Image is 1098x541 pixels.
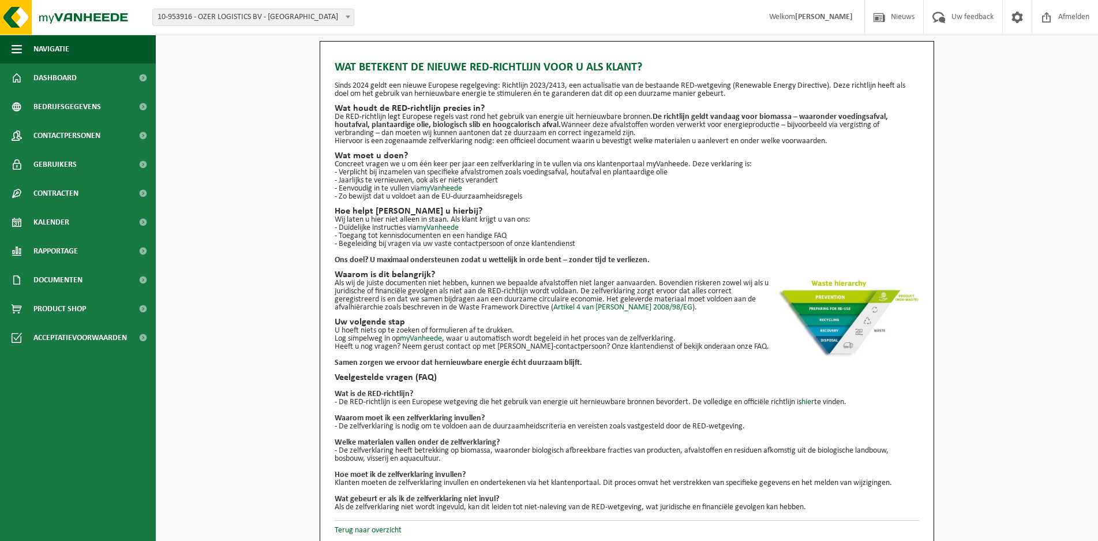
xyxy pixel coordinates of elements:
h2: Hoe helpt [PERSON_NAME] u hierbij? [335,207,919,216]
p: - Toegang tot kennisdocumenten en een handige FAQ [335,232,919,240]
p: Heeft u nog vragen? Neem gerust contact op met [PERSON_NAME]-contactpersoon? Onze klantendienst o... [335,343,919,351]
p: Concreet vragen we u om één keer per jaar een zelfverklaring in te vullen via ons klantenportaal ... [335,161,919,169]
a: myVanheede [417,223,459,232]
p: De RED-richtlijn legt Europese regels vast rond het gebruik van energie uit hernieuwbare bronnen.... [335,113,919,137]
span: Bedrijfsgegevens [33,92,101,121]
span: 10-953916 - OZER LOGISTICS BV - ROTTERDAM [153,9,354,25]
h2: Wat moet u doen? [335,151,919,161]
a: myVanheede [400,334,442,343]
b: Hoe moet ik de zelfverklaring invullen? [335,471,466,479]
span: Contactpersonen [33,121,100,150]
b: Waarom moet ik een zelfverklaring invullen? [335,414,485,423]
p: Als wij de juiste documenten niet hebben, kunnen we bepaalde afvalstoffen niet langer aanvaarden.... [335,279,919,312]
p: Wij laten u hier niet alleen in staan. Als klant krijgt u van ons: [335,216,919,224]
p: - Duidelijke instructies via [335,224,919,232]
p: - De zelfverklaring is nodig om te voldoen aan de duurzaamheidscriteria en vereisten zoals vastge... [335,423,919,431]
p: - Eenvoudig in te vullen via [335,185,919,193]
p: Sinds 2024 geldt een nieuwe Europese regelgeving: Richtlijn 2023/2413, een actualisatie van de be... [335,82,919,98]
h2: Uw volgende stap [335,318,919,327]
p: - Jaarlijks te vernieuwen, ook als er niets verandert [335,177,919,185]
a: Artikel 4 van [PERSON_NAME] 2008/98/EG [553,303,692,312]
span: Acceptatievoorwaarden [33,323,127,352]
strong: De richtlijn geldt vandaag voor biomassa – waaronder voedingsafval, houtafval, plantaardige olie,... [335,113,888,129]
b: Wat is de RED-richtlijn? [335,390,413,398]
h2: Wat houdt de RED-richtlijn precies in? [335,104,919,113]
b: Samen zorgen we ervoor dat hernieuwbare energie écht duurzaam blijft. [335,359,582,367]
span: Contracten [33,179,78,208]
a: hier [801,398,814,406]
span: Navigatie [33,35,69,64]
span: 10-953916 - OZER LOGISTICS BV - ROTTERDAM [152,9,354,26]
p: U hoeft niets op te zoeken of formulieren af te drukken. Log simpelweg in op , waar u automatisch... [335,327,919,343]
span: Dashboard [33,64,77,92]
h2: Waarom is dit belangrijk? [335,270,919,279]
p: - Begeleiding bij vragen via uw vaste contactpersoon of onze klantendienst [335,240,919,248]
span: Documenten [33,266,83,294]
p: - De RED-richtlijn is een Europese wetgeving die het gebruik van energie uit hernieuwbare bronnen... [335,398,919,406]
span: Gebruikers [33,150,77,179]
a: myVanheede [420,184,462,193]
b: Welke materialen vallen onder de zelfverklaring? [335,438,500,447]
a: Terug naar overzicht [335,526,402,535]
strong: Ons doel? U maximaal ondersteunen zodat u wettelijk in orde bent – zonder tijd te verliezen. [335,256,650,264]
span: Rapportage [33,237,78,266]
p: Klanten moeten de zelfverklaring invullen en ondertekenen via het klantenportaal. Dit proces omva... [335,479,919,487]
span: Product Shop [33,294,86,323]
p: - Zo bewijst dat u voldoet aan de EU-duurzaamheidsregels [335,193,919,201]
p: - De zelfverklaring heeft betrekking op biomassa, waaronder biologisch afbreekbare fracties van p... [335,447,919,463]
p: - Verplicht bij inzamelen van specifieke afvalstromen zoals voedingsafval, houtafval en plantaard... [335,169,919,177]
p: Hiervoor is een zogenaamde zelfverklaring nodig: een officieel document waarin u bevestigt welke ... [335,137,919,145]
span: Wat betekent de nieuwe RED-richtlijn voor u als klant? [335,59,642,76]
strong: [PERSON_NAME] [795,13,853,21]
p: Als de zelfverklaring niet wordt ingevuld, kan dit leiden tot niet-naleving van de RED-wetgeving,... [335,503,919,512]
span: Kalender [33,208,69,237]
b: Wat gebeurt er als ik de zelfverklaring niet invul? [335,495,499,503]
h2: Veelgestelde vragen (FAQ) [335,373,919,382]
